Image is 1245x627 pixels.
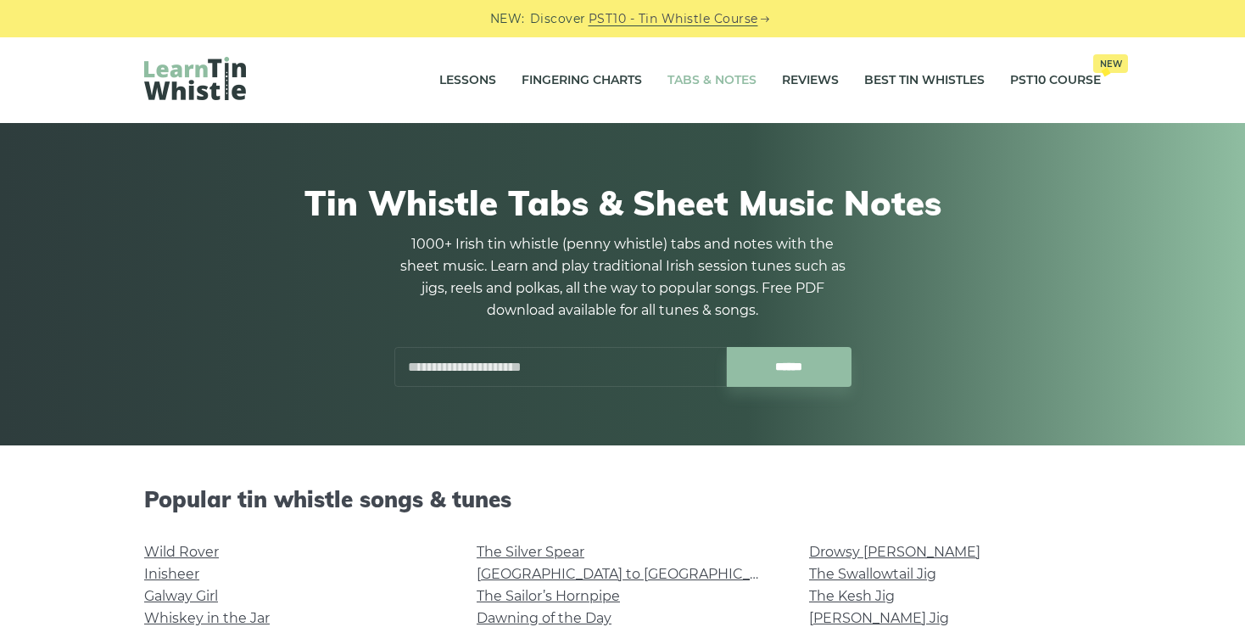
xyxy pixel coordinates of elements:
[477,544,584,560] a: The Silver Spear
[809,588,895,604] a: The Kesh Jig
[144,610,270,626] a: Whiskey in the Jar
[144,57,246,100] img: LearnTinWhistle.com
[1010,59,1101,102] a: PST10 CourseNew
[477,610,611,626] a: Dawning of the Day
[1093,54,1128,73] span: New
[477,566,790,582] a: [GEOGRAPHIC_DATA] to [GEOGRAPHIC_DATA]
[809,566,936,582] a: The Swallowtail Jig
[144,486,1101,512] h2: Popular tin whistle songs & tunes
[144,588,218,604] a: Galway Girl
[522,59,642,102] a: Fingering Charts
[477,588,620,604] a: The Sailor’s Hornpipe
[144,566,199,582] a: Inisheer
[782,59,839,102] a: Reviews
[439,59,496,102] a: Lessons
[394,233,851,322] p: 1000+ Irish tin whistle (penny whistle) tabs and notes with the sheet music. Learn and play tradi...
[144,544,219,560] a: Wild Rover
[809,544,980,560] a: Drowsy [PERSON_NAME]
[864,59,985,102] a: Best Tin Whistles
[809,610,949,626] a: [PERSON_NAME] Jig
[144,182,1101,223] h1: Tin Whistle Tabs & Sheet Music Notes
[667,59,756,102] a: Tabs & Notes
